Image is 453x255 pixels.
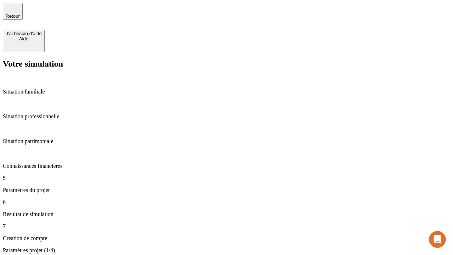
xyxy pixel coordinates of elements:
button: Retour [3,3,23,20]
p: 7 [3,223,450,229]
h2: Votre simulation [3,59,450,69]
p: Paramètres du projet [3,187,450,193]
div: L’équipe répond généralement dans un délai de quelques minutes. [7,12,174,19]
p: Situation professionnelle [3,113,450,120]
div: Vous avez besoin d’aide ? [7,6,174,12]
div: J’ai besoin d'aide [6,31,42,36]
div: Aide [6,36,42,41]
button: J’ai besoin d'aideAide [3,30,45,52]
div: Ouvrir le Messenger Intercom [3,3,195,22]
p: 6 [3,199,450,205]
p: Situation patrimoniale [3,138,450,144]
span: Retour [6,13,20,19]
p: Paramètres projet (1/4) [3,247,450,254]
p: Résultat de simulation [3,211,450,217]
p: 5 [3,175,450,181]
p: Connaissances financières [3,163,450,169]
iframe: Intercom live chat [429,231,446,248]
p: Situation familiale [3,89,450,95]
p: Création de compte [3,235,450,242]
